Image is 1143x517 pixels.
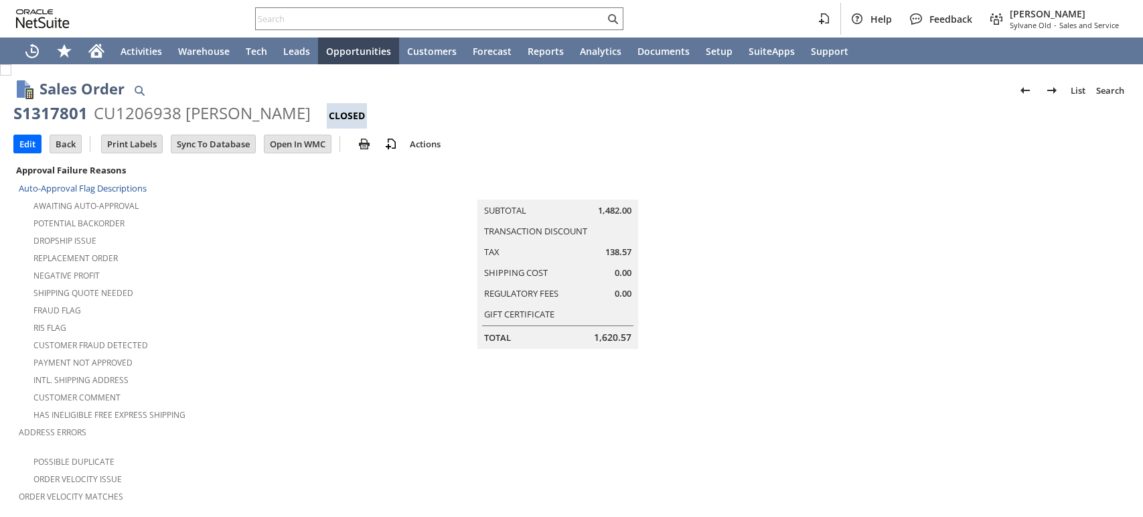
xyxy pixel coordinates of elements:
a: Gift Certificate [484,308,554,320]
a: Customer Comment [33,392,121,403]
input: Back [50,135,81,153]
input: Search [256,11,605,27]
a: Total [484,331,511,344]
a: Address Errors [19,427,86,438]
a: Transaction Discount [484,225,587,237]
input: Print Labels [102,135,162,153]
a: Shipping Quote Needed [33,287,133,299]
a: Order Velocity Matches [19,491,123,502]
span: Activities [121,45,162,58]
span: Tech [246,45,267,58]
caption: Summary [477,178,638,200]
img: Quick Find [131,82,147,98]
span: 138.57 [605,246,631,258]
a: Subtotal [484,204,526,216]
a: Analytics [572,38,629,64]
a: Customers [399,38,465,64]
a: Tech [238,38,275,64]
a: SuiteApps [741,38,803,64]
a: Order Velocity Issue [33,473,122,485]
span: Sylvane Old [1010,20,1051,30]
a: Regulatory Fees [484,287,558,299]
span: Leads [283,45,310,58]
svg: Shortcuts [56,43,72,59]
span: 1,482.00 [598,204,631,217]
a: Tax [484,246,500,258]
span: Help [870,13,892,25]
svg: Recent Records [24,43,40,59]
span: 1,620.57 [594,331,631,344]
a: Opportunities [318,38,399,64]
div: S1317801 [13,102,88,124]
input: Sync To Database [171,135,255,153]
a: Activities [112,38,170,64]
span: 0.00 [615,287,631,300]
a: Fraud Flag [33,305,81,316]
span: SuiteApps [749,45,795,58]
span: Opportunities [326,45,391,58]
svg: Home [88,43,104,59]
a: Forecast [465,38,520,64]
img: print.svg [356,136,372,152]
a: Negative Profit [33,270,100,281]
span: - [1054,20,1057,30]
span: Sales and Service [1059,20,1119,30]
div: Shortcuts [48,38,80,64]
a: Actions [404,138,446,150]
a: List [1065,80,1091,101]
a: Possible Duplicate [33,456,115,467]
img: Previous [1017,82,1033,98]
a: Recent Records [16,38,48,64]
div: Approval Failure Reasons [13,161,377,179]
input: Edit [14,135,41,153]
a: Payment not approved [33,357,133,368]
a: RIS flag [33,322,66,334]
span: Feedback [929,13,972,25]
span: Setup [706,45,733,58]
a: Home [80,38,112,64]
a: Shipping Cost [484,267,548,279]
a: Potential Backorder [33,218,125,229]
a: Leads [275,38,318,64]
div: CU1206938 [PERSON_NAME] [94,102,311,124]
a: Support [803,38,856,64]
svg: Search [605,11,621,27]
h1: Sales Order [40,78,125,100]
span: 0.00 [615,267,631,279]
a: Reports [520,38,572,64]
a: Intl. Shipping Address [33,374,129,386]
a: Customer Fraud Detected [33,340,148,351]
span: Warehouse [178,45,230,58]
a: Documents [629,38,698,64]
div: Closed [327,103,367,129]
span: [PERSON_NAME] [1010,7,1119,20]
input: Open In WMC [264,135,331,153]
a: Auto-Approval Flag Descriptions [19,182,147,194]
a: Awaiting Auto-Approval [33,200,139,212]
a: Dropship Issue [33,235,96,246]
span: Forecast [473,45,512,58]
a: Setup [698,38,741,64]
a: Warehouse [170,38,238,64]
svg: logo [16,9,70,28]
a: Replacement Order [33,252,118,264]
span: Customers [407,45,457,58]
span: Analytics [580,45,621,58]
img: add-record.svg [383,136,399,152]
img: Next [1044,82,1060,98]
span: Support [811,45,848,58]
span: Documents [637,45,690,58]
span: Reports [528,45,564,58]
a: Search [1091,80,1130,101]
a: Has Ineligible Free Express Shipping [33,409,185,421]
